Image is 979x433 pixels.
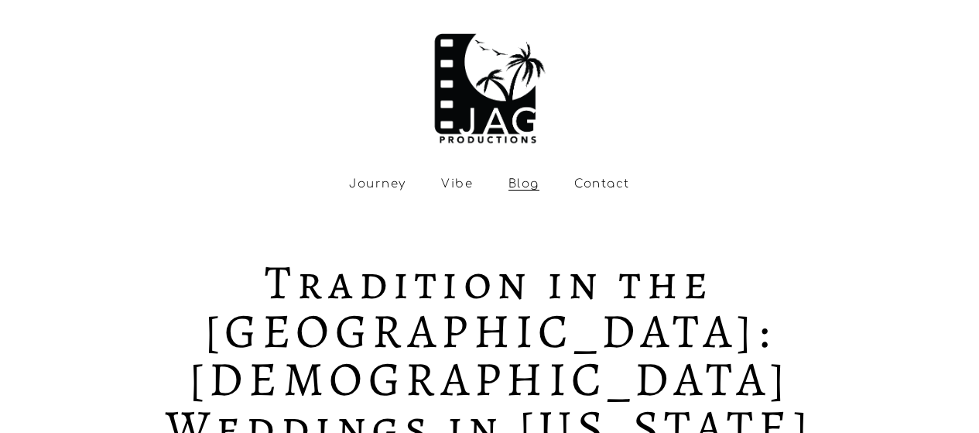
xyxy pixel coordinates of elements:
[428,19,550,148] img: NJ Wedding Videographer | JAG Productions
[441,177,473,191] a: Vibe
[508,177,539,191] a: Blog
[349,177,406,191] a: Journey
[574,177,629,191] a: Contact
